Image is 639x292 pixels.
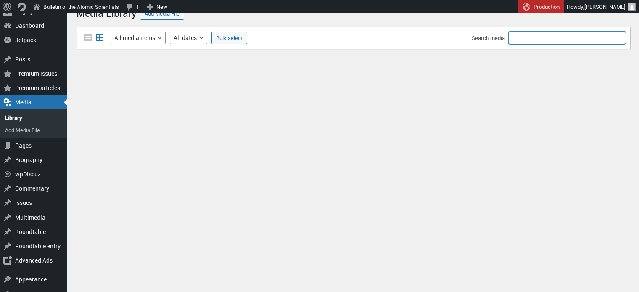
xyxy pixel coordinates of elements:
[140,7,184,20] a: Add Media File
[211,32,247,44] button: Bulk select
[584,3,626,11] span: [PERSON_NAME]
[472,34,505,42] label: Search media
[94,32,106,44] a: Grid view
[82,32,94,44] a: List view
